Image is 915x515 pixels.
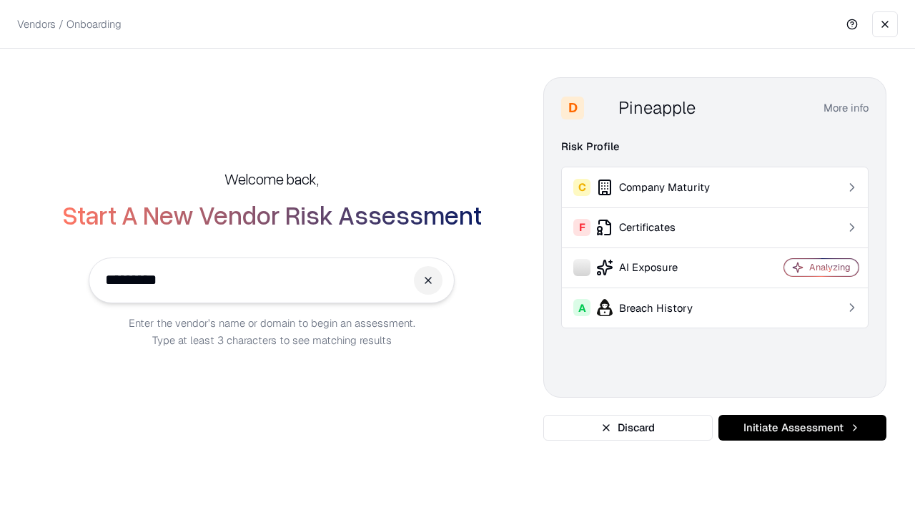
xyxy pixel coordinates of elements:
[718,415,886,441] button: Initiate Assessment
[62,200,482,229] h2: Start A New Vendor Risk Assessment
[823,95,869,121] button: More info
[561,97,584,119] div: D
[573,219,590,236] div: F
[129,315,415,349] p: Enter the vendor’s name or domain to begin an assessment. Type at least 3 characters to see match...
[618,97,696,119] div: Pineapple
[590,97,613,119] img: Pineapple
[573,179,743,196] div: Company Maturity
[573,299,743,316] div: Breach History
[573,299,590,316] div: A
[573,219,743,236] div: Certificates
[543,415,713,441] button: Discard
[561,138,869,155] div: Risk Profile
[573,179,590,196] div: C
[224,169,319,189] h5: Welcome back,
[809,261,851,273] div: Analyzing
[573,259,743,276] div: AI Exposure
[17,16,122,31] p: Vendors / Onboarding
